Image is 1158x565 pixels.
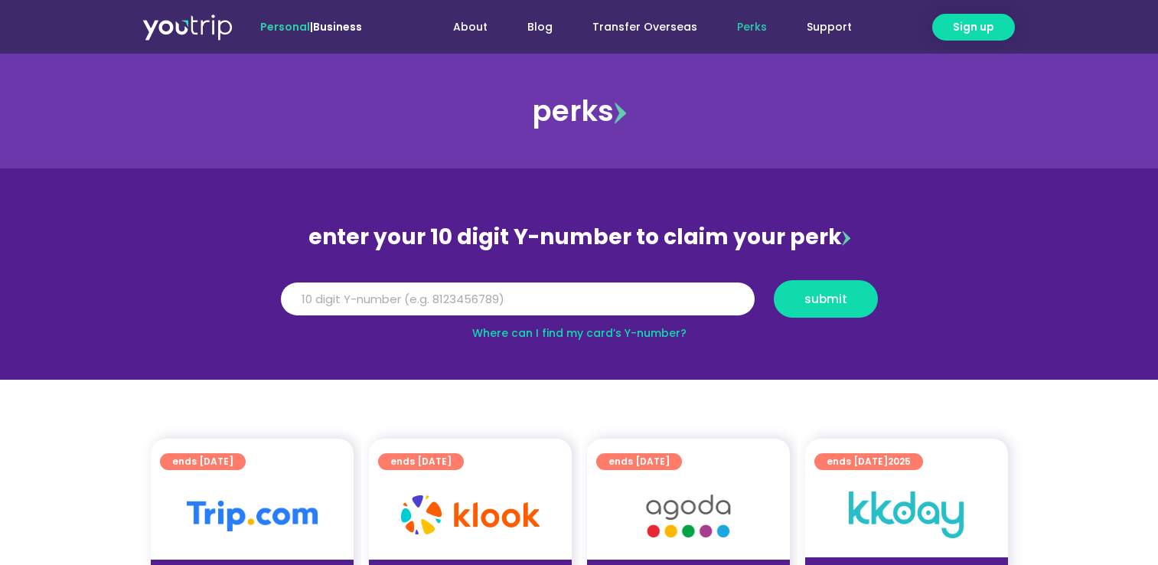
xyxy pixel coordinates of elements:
span: Sign up [953,19,994,35]
a: ends [DATE]2025 [814,453,923,470]
span: | [260,19,362,34]
a: Support [787,13,872,41]
a: Business [313,19,362,34]
span: Personal [260,19,310,34]
a: Blog [507,13,572,41]
div: enter your 10 digit Y-number to claim your perk [273,217,886,257]
a: Perks [717,13,787,41]
button: submit [774,280,878,318]
span: ends [DATE] [608,453,670,470]
span: submit [804,293,847,305]
input: 10 digit Y-number (e.g. 8123456789) [281,282,755,316]
span: 2025 [888,455,911,468]
a: ends [DATE] [160,453,246,470]
form: Y Number [281,280,878,329]
a: ends [DATE] [596,453,682,470]
span: ends [DATE] [390,453,452,470]
span: ends [DATE] [172,453,233,470]
a: ends [DATE] [378,453,464,470]
nav: Menu [403,13,872,41]
a: Where can I find my card’s Y-number? [472,325,687,341]
a: Transfer Overseas [572,13,717,41]
a: Sign up [932,14,1015,41]
span: ends [DATE] [827,453,911,470]
a: About [433,13,507,41]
